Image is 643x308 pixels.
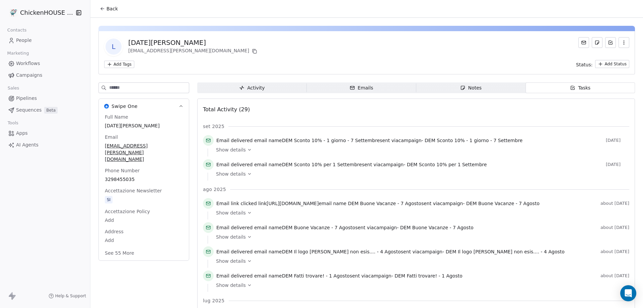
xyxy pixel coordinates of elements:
[282,225,355,230] span: DEM Buone Vacanze - 7 Agosto
[216,201,257,206] span: Email link clicked
[216,138,253,143] span: Email delivered
[595,60,629,68] button: Add Status
[216,162,253,167] span: Email delivered
[5,83,22,93] span: Sales
[16,130,28,137] span: Apps
[4,25,29,35] span: Contacts
[16,107,42,114] span: Sequences
[216,258,625,264] a: Show details
[8,7,71,18] button: ChickenHOUSE snc
[101,247,138,259] button: See 55 More
[105,217,183,224] span: Add
[5,128,85,139] a: Apps
[5,105,85,116] a: SequencesBeta
[4,48,32,58] span: Marketing
[16,95,37,102] span: Pipelines
[203,186,226,193] span: ago 2025
[446,249,565,254] span: DEM Il logo [PERSON_NAME] non esis.... - 4 Agosto
[104,61,134,68] button: Add Tags
[400,225,474,230] span: DEM Buone Vacanze - 7 Agosto
[203,123,224,130] span: set 2025
[5,118,21,128] span: Tools
[216,272,462,279] span: email name sent via campaign -
[16,72,42,79] span: Campaigns
[16,37,32,44] span: People
[20,8,74,17] span: ChickenHOUSE snc
[106,5,118,12] span: Back
[99,99,189,114] button: Swipe OneSwipe One
[9,9,17,17] img: 4.jpg
[282,162,362,167] span: DEM Sconto 10% per 1 Settembre
[282,273,350,279] span: DEM Fatti trovare! - 1 Agosto
[576,61,592,68] span: Status:
[5,93,85,104] a: Pipelines
[466,201,540,206] span: DEM Buone Vacanze - 7 Agosto
[267,201,319,206] span: [URL][DOMAIN_NAME]
[112,103,138,110] span: Swipe One
[105,237,183,244] span: Add
[282,249,401,254] span: DEM Il logo [PERSON_NAME] non esis.... - 4 Agosto
[105,39,122,55] span: L
[216,248,565,255] span: email name sent via campaign -
[5,58,85,69] a: Workflows
[216,171,246,177] span: Show details
[620,285,636,301] div: Open Intercom Messenger
[103,167,141,174] span: Phone Number
[16,141,39,148] span: AI Agents
[216,171,625,177] a: Show details
[216,209,625,216] a: Show details
[103,208,151,215] span: Accettazione Policy
[103,228,125,235] span: Address
[216,200,540,207] span: link email name sent via campaign -
[606,138,629,143] span: [DATE]
[460,84,482,91] div: Notes
[105,122,183,129] span: [DATE][PERSON_NAME]
[282,138,380,143] span: DEM Sconto 10% - 1 giorno - 7 Settembre
[216,282,246,289] span: Show details
[216,282,625,289] a: Show details
[55,293,86,299] span: Help & Support
[600,273,629,279] span: about [DATE]
[216,146,246,153] span: Show details
[203,106,250,113] span: Total Activity (29)
[203,297,225,304] span: lug 2025
[49,293,86,299] a: Help & Support
[600,225,629,230] span: about [DATE]
[216,137,522,144] span: email name sent via campaign -
[216,234,625,240] a: Show details
[105,176,183,183] span: 3298455035
[128,47,259,55] div: [EMAIL_ADDRESS][PERSON_NAME][DOMAIN_NAME]
[606,162,629,167] span: [DATE]
[103,134,119,140] span: Email
[216,225,253,230] span: Email delivered
[216,258,246,264] span: Show details
[5,35,85,46] a: People
[216,146,625,153] a: Show details
[600,201,629,206] span: about [DATE]
[96,3,122,15] button: Back
[105,142,183,163] span: [EMAIL_ADDRESS][PERSON_NAME][DOMAIN_NAME]
[5,70,85,81] a: Campaigns
[216,234,246,240] span: Show details
[216,224,474,231] span: email name sent via campaign -
[239,84,265,91] div: Activity
[395,273,462,279] span: DEM Fatti trovare! - 1 Agosto
[216,249,253,254] span: Email delivered
[600,249,629,254] span: about [DATE]
[216,161,487,168] span: email name sent via campaign -
[216,209,246,216] span: Show details
[5,139,85,150] a: AI Agents
[107,196,111,203] div: SI
[16,60,40,67] span: Workflows
[99,114,189,260] div: Swipe OneSwipe One
[350,84,373,91] div: Emails
[128,38,259,47] div: [DATE][PERSON_NAME]
[103,187,163,194] span: Accettazione Newsletter
[216,273,253,279] span: Email delivered
[44,107,58,114] span: Beta
[425,138,522,143] span: DEM Sconto 10% - 1 giorno - 7 Settembre
[348,201,421,206] span: DEM Buone Vacanze - 7 Agosto
[407,162,487,167] span: DEM Sconto 10% per 1 Settembre
[103,114,130,120] span: Full Name
[104,104,109,109] img: Swipe One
